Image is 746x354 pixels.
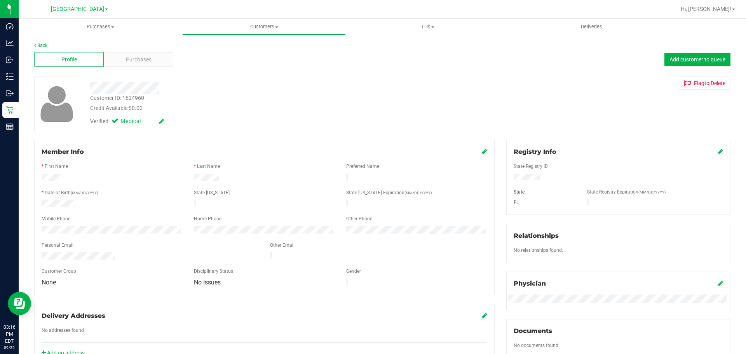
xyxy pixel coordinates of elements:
[194,215,221,222] label: Home Phone
[664,53,730,66] button: Add customer to queue
[42,312,105,319] span: Delivery Addresses
[669,56,725,63] span: Add customer to queue
[514,327,552,335] span: Documents
[34,43,47,48] a: Back
[346,215,372,222] label: Other Phone
[8,292,31,315] iframe: Resource center
[42,242,73,249] label: Personal Email
[346,19,509,35] a: Tills
[6,39,14,47] inline-svg: Analytics
[514,163,548,170] label: State Registry ID
[514,247,563,254] label: No relationships found.
[71,191,98,195] span: (MM/DD/YYYY)
[3,324,15,345] p: 03:16 PM EDT
[514,232,559,239] span: Relationships
[37,84,77,124] img: user-icon.png
[514,148,556,155] span: Registry Info
[6,23,14,30] inline-svg: Dashboard
[270,242,295,249] label: Other Email
[182,19,346,35] a: Customers
[197,163,220,170] label: Last Name
[346,23,509,30] span: Tills
[508,199,582,206] div: FL
[6,89,14,97] inline-svg: Outbound
[42,327,84,334] label: No addresses found
[681,6,731,12] span: Hi, [PERSON_NAME]!
[587,188,666,195] label: State Registry Expiration
[126,56,152,64] span: Purchases
[6,123,14,131] inline-svg: Reports
[42,279,56,286] span: None
[514,280,546,287] span: Physician
[90,117,164,126] div: Verified:
[120,117,152,126] span: Medical
[19,23,182,30] span: Purchases
[194,279,221,286] span: No Issues
[183,23,345,30] span: Customers
[6,56,14,64] inline-svg: Inbound
[570,23,613,30] span: Deliveries
[45,163,68,170] label: First Name
[508,188,582,195] div: State
[3,345,15,351] p: 09/29
[510,19,673,35] a: Deliveries
[404,191,432,195] span: (MM/DD/YYYY)
[679,77,730,90] button: Flagto Delete
[346,163,379,170] label: Preferred Name
[6,73,14,80] inline-svg: Inventory
[61,56,77,64] span: Profile
[638,190,666,194] span: (MM/DD/YYYY)
[90,104,432,112] div: Credit Available:
[194,189,230,196] label: State [US_STATE]
[194,268,233,275] label: Disciplinary Status
[19,19,182,35] a: Purchases
[42,148,84,155] span: Member Info
[42,268,76,275] label: Customer Group
[42,215,70,222] label: Mobile Phone
[6,106,14,114] inline-svg: Retail
[346,189,432,196] label: State [US_STATE] Expiration
[51,6,104,12] span: [GEOGRAPHIC_DATA]
[129,105,143,111] span: $0.00
[45,189,98,196] label: Date of Birth
[90,94,144,102] div: Customer ID: 1624960
[514,343,559,348] span: No documents found.
[346,268,361,275] label: Gender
